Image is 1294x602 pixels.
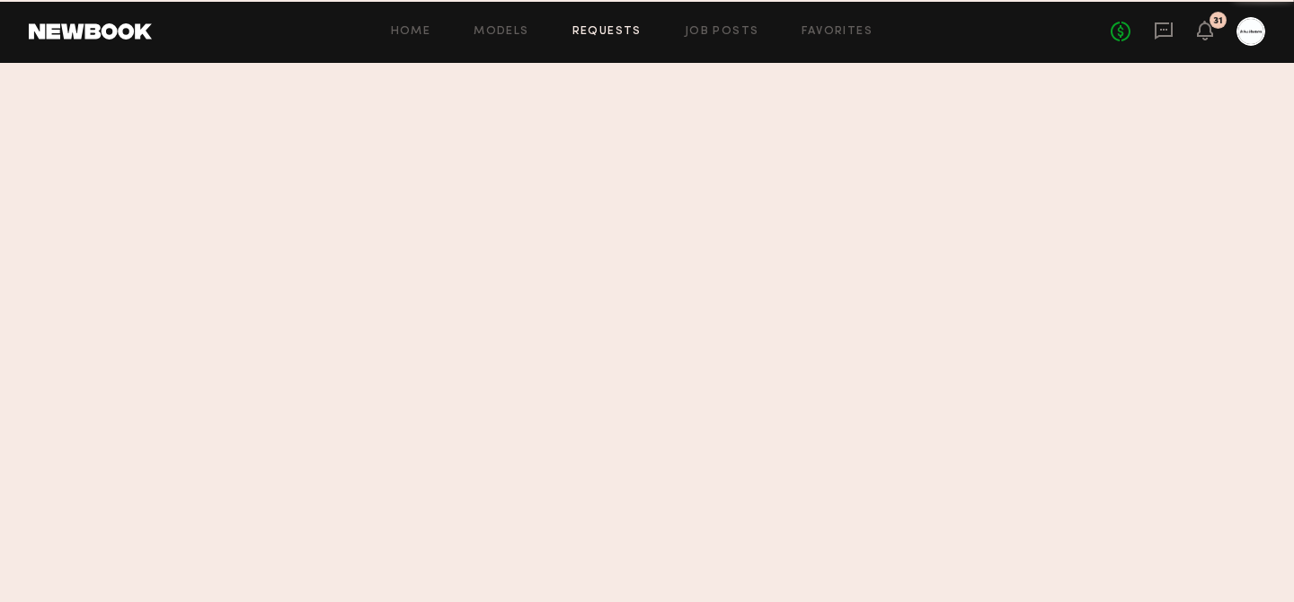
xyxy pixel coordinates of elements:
a: Job Posts [685,26,759,38]
a: Models [474,26,528,38]
a: Favorites [802,26,873,38]
a: Requests [572,26,642,38]
div: 31 [1213,16,1223,26]
a: Home [391,26,431,38]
